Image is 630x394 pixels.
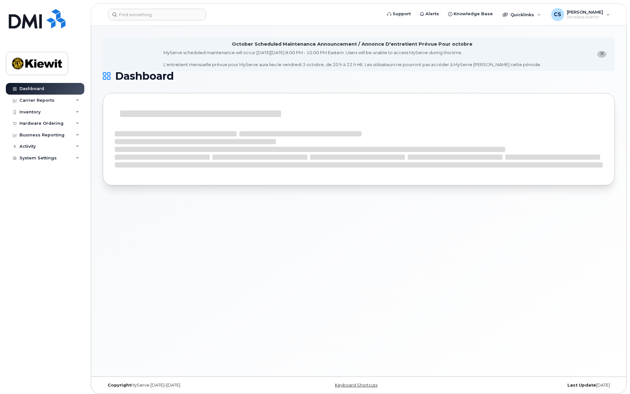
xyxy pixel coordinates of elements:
span: Dashboard [115,71,174,81]
a: Keyboard Shortcuts [335,383,377,388]
div: [DATE] [444,383,615,388]
div: MyServe scheduled maintenance will occur [DATE][DATE] 8:00 PM - 10:00 PM Eastern. Users will be u... [163,50,541,68]
div: MyServe [DATE]–[DATE] [103,383,273,388]
button: close notification [597,51,606,58]
strong: Last Update [567,383,596,388]
strong: Copyright [108,383,131,388]
div: October Scheduled Maintenance Announcement / Annonce D'entretient Prévue Pour octobre [232,41,472,48]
